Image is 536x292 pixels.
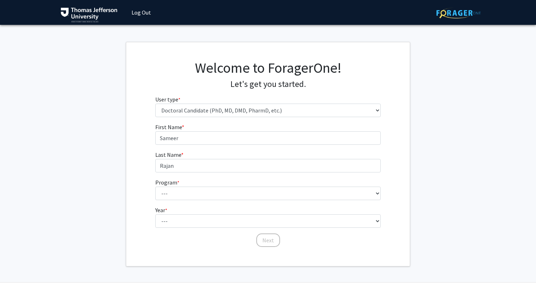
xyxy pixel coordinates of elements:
button: Next [256,233,280,247]
span: First Name [155,123,182,131]
label: Program [155,178,179,187]
label: Year [155,206,167,214]
h4: Let's get you started. [155,79,381,89]
h1: Welcome to ForagerOne! [155,59,381,76]
img: Thomas Jefferson University Logo [61,7,117,22]
img: ForagerOne Logo [436,7,481,18]
label: User type [155,95,180,104]
span: Last Name [155,151,181,158]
